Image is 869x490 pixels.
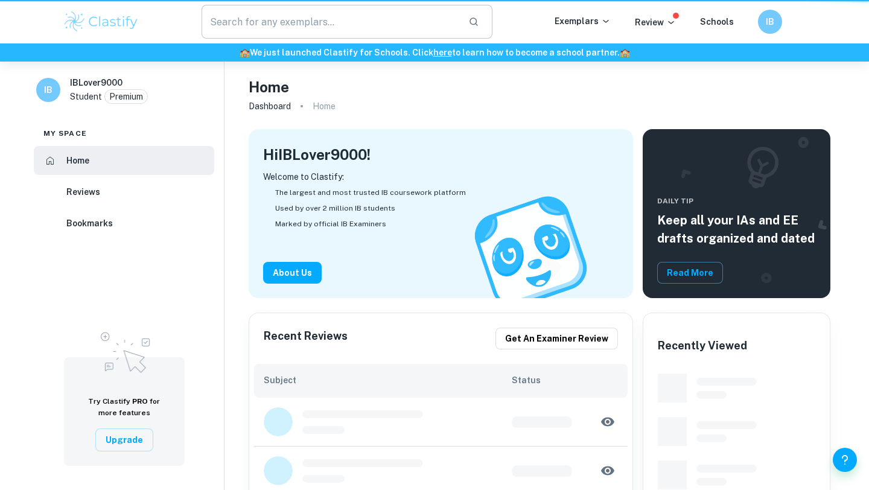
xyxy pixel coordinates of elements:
[635,16,676,29] p: Review
[657,196,816,206] span: Daily Tip
[42,83,56,97] h6: IB
[43,128,87,139] span: My space
[66,217,113,230] h6: Bookmarks
[313,100,336,113] p: Home
[66,185,100,199] h6: Reviews
[620,48,630,57] span: 🏫
[763,15,777,28] h6: IB
[70,76,123,89] h6: IBLover9000
[433,48,452,57] a: here
[658,337,747,354] h6: Recently Viewed
[34,146,214,175] a: Home
[70,90,102,103] p: Student
[264,328,348,349] h6: Recent Reviews
[34,177,214,206] a: Reviews
[2,46,867,59] h6: We just launched Clastify for Schools. Click to learn how to become a school partner.
[240,48,250,57] span: 🏫
[263,170,619,183] p: Welcome to Clastify:
[66,154,89,167] h6: Home
[495,328,618,349] button: Get an examiner review
[249,98,291,115] a: Dashboard
[63,10,139,34] img: Clastify logo
[275,218,386,229] span: Marked by official IB Examiners
[95,428,153,451] button: Upgrade
[833,448,857,472] button: Help and Feedback
[275,187,466,198] span: The largest and most trusted IB coursework platform
[109,90,143,103] p: Premium
[657,211,816,247] h5: Keep all your IAs and EE drafts organized and dated
[700,17,734,27] a: Schools
[34,209,214,238] a: Bookmarks
[263,144,371,165] h4: Hi IBLover9000 !
[263,262,322,284] button: About Us
[78,396,170,419] h6: Try Clastify for more features
[512,374,618,387] h6: Status
[657,262,723,284] button: Read More
[264,374,512,387] h6: Subject
[94,325,154,377] img: Upgrade to Pro
[275,203,395,214] span: Used by over 2 million IB students
[202,5,459,39] input: Search for any exemplars...
[758,10,782,34] button: IB
[132,397,148,406] span: PRO
[249,76,289,98] h4: Home
[555,14,611,28] p: Exemplars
